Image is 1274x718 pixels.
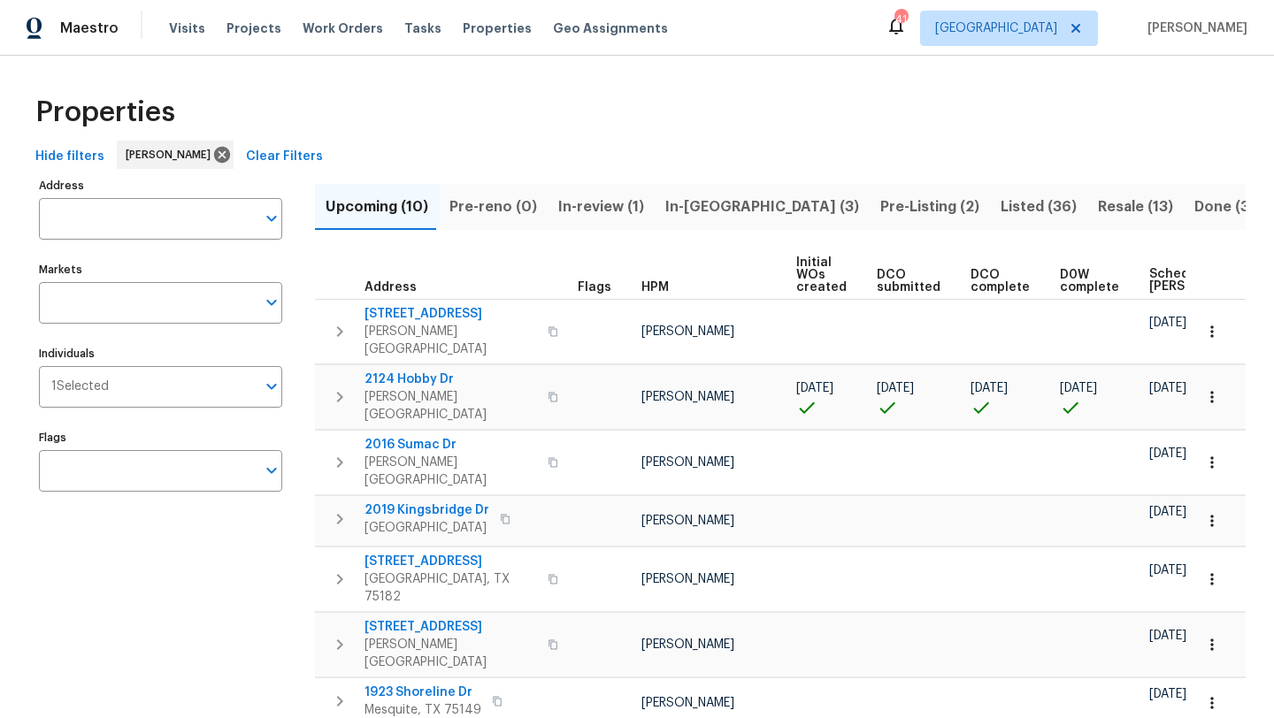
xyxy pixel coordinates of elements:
span: [PERSON_NAME] [641,515,734,527]
span: [DATE] [1149,630,1186,642]
button: Open [259,290,284,315]
span: Tasks [404,22,441,34]
span: Pre-Listing (2) [880,195,979,219]
span: [PERSON_NAME] [641,638,734,651]
span: Visits [169,19,205,37]
span: Maestro [60,19,119,37]
span: [PERSON_NAME] [641,325,734,338]
span: [GEOGRAPHIC_DATA], TX 75182 [365,570,537,606]
button: Clear Filters [239,141,330,173]
button: Hide filters [28,141,111,173]
span: Upcoming (10) [326,195,428,219]
span: Initial WOs created [796,256,847,294]
label: Individuals [39,348,282,359]
span: Listed (36) [1001,195,1077,219]
span: [PERSON_NAME] [1140,19,1247,37]
span: Scheduled [PERSON_NAME] [1149,268,1249,293]
span: [DATE] [796,382,833,394]
span: DCO submitted [877,269,940,294]
span: [DATE] [1149,317,1186,329]
span: 2019 Kingsbridge Dr [365,501,489,519]
span: [DATE] [1149,688,1186,700]
span: Projects [226,19,281,37]
span: HPM [641,281,669,294]
span: [PERSON_NAME][GEOGRAPHIC_DATA] [365,323,537,358]
span: [PERSON_NAME][GEOGRAPHIC_DATA] [365,636,537,671]
span: [DATE] [1149,564,1186,577]
span: [PERSON_NAME] [641,573,734,585]
span: D0W complete [1060,269,1119,294]
span: [PERSON_NAME] [641,456,734,469]
span: Properties [463,19,532,37]
span: Resale (13) [1098,195,1173,219]
span: [PERSON_NAME][GEOGRAPHIC_DATA] [365,388,537,424]
span: [DATE] [1060,382,1097,394]
span: [GEOGRAPHIC_DATA] [365,519,489,537]
span: [PERSON_NAME] [641,697,734,709]
span: DCO complete [971,269,1030,294]
span: [STREET_ADDRESS] [365,553,537,570]
label: Markets [39,264,282,275]
span: [DATE] [971,382,1008,394]
span: Done (357) [1194,195,1272,219]
span: [PERSON_NAME][GEOGRAPHIC_DATA] [365,454,537,489]
button: Open [259,206,284,231]
span: Geo Assignments [553,19,668,37]
span: Work Orders [303,19,383,37]
span: [DATE] [1149,506,1186,518]
span: Pre-reno (0) [449,195,537,219]
span: In-review (1) [558,195,644,219]
span: [PERSON_NAME] [641,391,734,403]
span: Clear Filters [246,146,323,168]
span: 2016 Sumac Dr [365,436,537,454]
span: [STREET_ADDRESS] [365,618,537,636]
span: 1 Selected [51,379,109,394]
span: [DATE] [1149,382,1186,394]
span: [GEOGRAPHIC_DATA] [935,19,1057,37]
span: [STREET_ADDRESS] [365,305,537,323]
span: [PERSON_NAME] [126,146,218,164]
span: Properties [35,103,175,121]
span: [DATE] [1149,447,1186,460]
span: Flags [578,281,611,294]
span: Address [365,281,417,294]
button: Open [259,374,284,399]
span: Hide filters [35,146,104,168]
span: [DATE] [877,382,914,394]
span: In-[GEOGRAPHIC_DATA] (3) [665,195,859,219]
span: 1923 Shoreline Dr [365,684,481,701]
span: 2124 Hobby Dr [365,370,537,388]
button: Open [259,458,284,483]
div: 41 [894,11,907,28]
label: Address [39,180,282,191]
label: Flags [39,432,282,443]
div: [PERSON_NAME] [117,141,234,169]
